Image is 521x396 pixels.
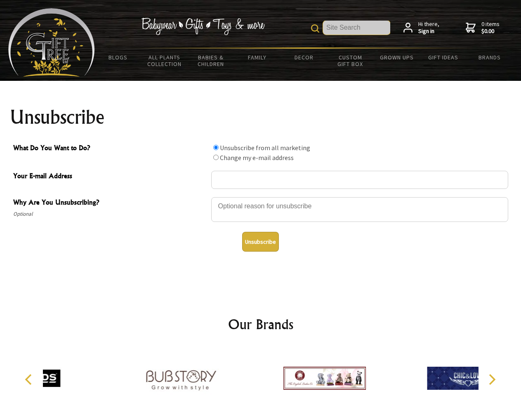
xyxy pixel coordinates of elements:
img: Babywear - Gifts - Toys & more [141,18,265,35]
img: Babyware - Gifts - Toys and more... [8,8,95,77]
a: Babies & Children [188,49,234,73]
h1: Unsubscribe [10,107,512,127]
a: Hi there,Sign in [403,21,439,35]
a: Grown Ups [373,49,420,66]
a: 0 items$0.00 [466,21,500,35]
span: Optional [13,209,207,219]
a: Brands [467,49,513,66]
label: Unsubscribe from all marketing [220,144,310,152]
span: What Do You Want to Do? [13,143,207,155]
input: What Do You Want to Do? [213,155,219,160]
input: Your E-mail Address [211,171,508,189]
span: Your E-mail Address [13,171,207,183]
textarea: Why Are You Unsubscribing? [211,197,508,222]
a: All Plants Collection [141,49,188,73]
input: Site Search [323,21,390,35]
h2: Our Brands [17,314,505,334]
a: Gift Ideas [420,49,467,66]
button: Previous [21,370,39,389]
label: Change my e-mail address [220,153,294,162]
span: Why Are You Unsubscribing? [13,197,207,209]
a: Custom Gift Box [327,49,374,73]
a: BLOGS [95,49,141,66]
span: 0 items [481,20,500,35]
input: What Do You Want to Do? [213,145,219,150]
strong: Sign in [418,28,439,35]
span: Hi there, [418,21,439,35]
a: Decor [281,49,327,66]
img: product search [311,24,319,33]
a: Family [234,49,281,66]
button: Unsubscribe [242,232,279,252]
button: Next [483,370,501,389]
strong: $0.00 [481,28,500,35]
